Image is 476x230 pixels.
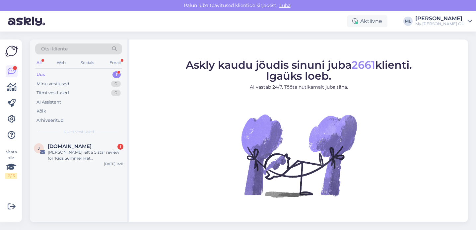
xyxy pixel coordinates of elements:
[79,58,96,67] div: Socials
[415,21,465,27] div: My [PERSON_NAME] OÜ
[36,71,45,78] div: Uus
[186,58,412,82] span: Askly kaudu jõudis sinuni juba klienti. Igaüks loeb.
[38,146,40,151] span: J
[111,81,121,87] div: 0
[55,58,67,67] div: Web
[112,71,121,78] div: 1
[36,108,46,115] div: Kõik
[352,58,375,71] span: 2661
[415,16,465,21] div: [PERSON_NAME]
[277,2,293,8] span: Luba
[117,144,123,150] div: 1
[186,83,412,90] p: AI vastab 24/7. Tööta nutikamalt juba täna.
[36,81,69,87] div: Minu vestlused
[403,17,413,26] div: ML
[104,161,123,166] div: [DATE] 14:11
[36,90,69,96] div: Tiimi vestlused
[63,129,94,135] span: Uued vestlused
[5,173,17,179] div: 2 / 3
[5,45,18,57] img: Askly Logo
[347,15,387,27] div: Aktiivne
[41,45,68,52] span: Otsi kliente
[108,58,122,67] div: Email
[36,99,61,106] div: AI Assistent
[239,96,359,215] img: No Chat active
[111,90,121,96] div: 0
[48,143,92,149] span: Judge.me
[5,149,17,179] div: Vaata siia
[35,58,43,67] div: All
[48,149,123,161] div: [PERSON_NAME] left a 5 star review for 'Kids Summer Hat [PERSON_NAME]'
[415,16,472,27] a: [PERSON_NAME]My [PERSON_NAME] OÜ
[36,117,64,124] div: Arhiveeritud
